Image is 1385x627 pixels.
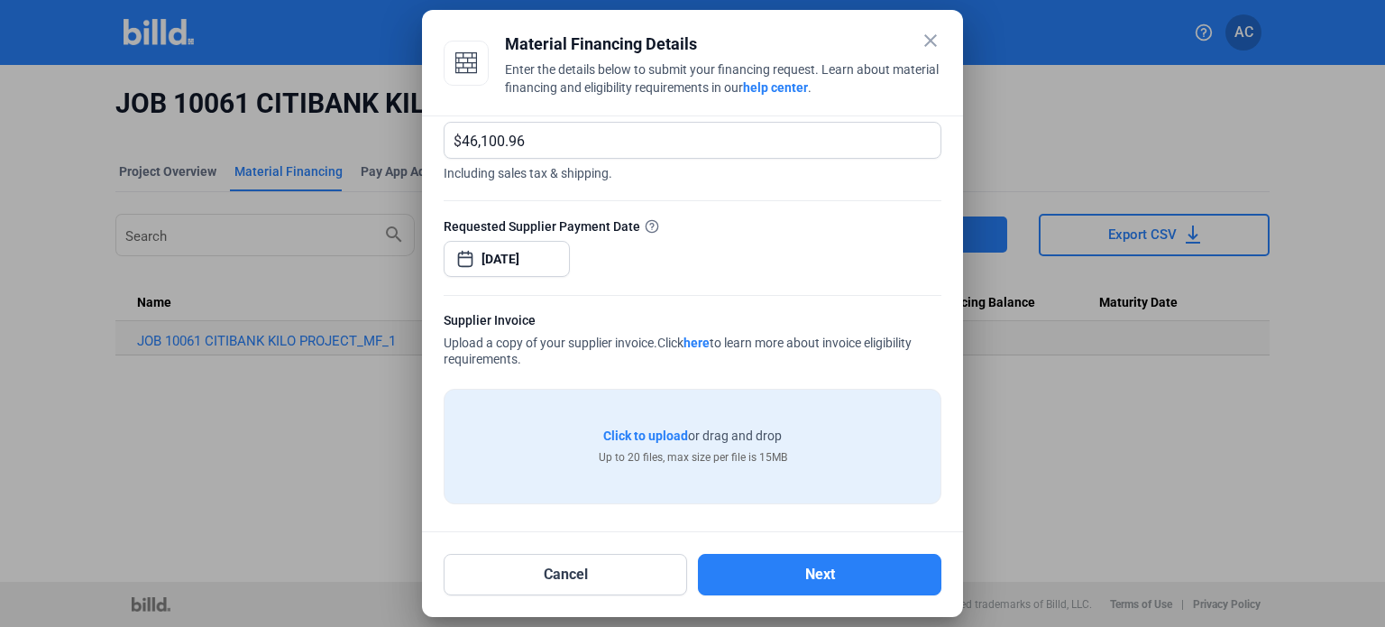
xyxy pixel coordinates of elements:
[743,80,808,95] a: help center
[444,554,687,595] button: Cancel
[920,30,941,51] mat-icon: close
[445,123,462,152] span: $
[505,32,941,57] div: Material Financing Details
[444,336,912,366] span: Click to learn more about invoice eligibility requirements.
[505,60,941,100] div: Enter the details below to submit your financing request. Learn about material financing and elig...
[599,449,787,466] div: Up to 20 files, max size per file is 15MB
[444,159,941,182] span: Including sales tax & shipping.
[482,248,559,270] input: Select date
[603,429,688,443] span: Click to upload
[683,336,710,350] a: here
[444,311,941,334] div: Supplier Invoice
[698,554,941,595] button: Next
[444,311,941,371] div: Upload a copy of your supplier invoice.
[462,123,920,158] input: 0.00
[444,217,941,235] div: Requested Supplier Payment Date
[688,427,782,445] span: or drag and drop
[808,80,812,95] span: .
[456,241,474,259] button: Open calendar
